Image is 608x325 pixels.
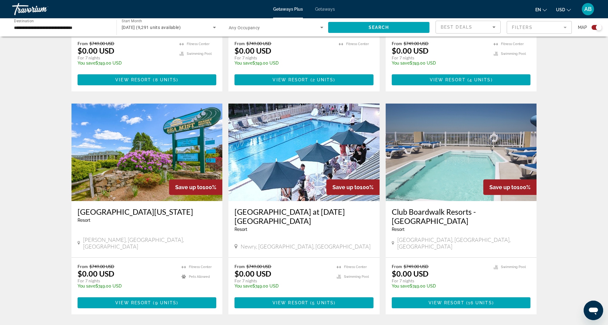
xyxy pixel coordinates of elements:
span: From [78,264,88,269]
button: View Resort(5 units) [235,297,373,308]
span: You save [392,61,410,65]
span: View Resort [430,77,466,82]
p: For 7 nights [78,278,176,284]
span: Resort [78,218,90,223]
p: $0.00 USD [235,46,271,55]
span: From [235,41,245,46]
span: 16 units [468,300,492,305]
span: 5 units [312,300,334,305]
span: Resort [392,227,405,232]
span: [DATE] (9,291 units available) [122,25,181,30]
span: Fitness Center [187,42,210,46]
p: $749.00 USD [78,61,174,65]
span: ( ) [466,77,493,82]
img: 7609O01X.jpg [386,104,537,201]
span: View Resort [273,77,308,82]
span: ( ) [464,300,494,305]
img: 2870I01L.jpg [228,104,380,201]
span: ( ) [151,77,178,82]
span: You save [78,284,96,288]
p: $0.00 USD [235,269,271,278]
span: Pets Allowed [189,275,210,279]
div: 100% [326,179,380,195]
span: Fitness Center [189,265,212,269]
button: View Resort(16 units) [392,297,531,308]
span: 8 units [155,77,177,82]
button: Search [328,22,429,33]
a: [GEOGRAPHIC_DATA][US_STATE] [78,207,217,216]
span: 4 units [469,77,491,82]
p: $0.00 USD [78,269,114,278]
span: Best Deals [441,25,472,30]
span: $749.00 USD [89,41,114,46]
span: Start Month [122,19,142,23]
span: Map [578,23,587,32]
span: Save up to [332,184,360,190]
span: Fitness Center [344,265,367,269]
span: Destination [14,19,34,23]
p: $749.00 USD [392,61,488,65]
p: For 7 nights [235,278,331,284]
span: USD [556,7,565,12]
span: Search [369,25,389,30]
button: View Resort(4 units) [392,74,531,85]
a: Club Boardwalk Resorts - [GEOGRAPHIC_DATA] [392,207,531,225]
div: 100% [169,179,222,195]
button: Filter [507,21,572,34]
span: [GEOGRAPHIC_DATA], [GEOGRAPHIC_DATA], [GEOGRAPHIC_DATA] [397,236,531,250]
p: $749.00 USD [235,284,331,288]
span: Save up to [489,184,517,190]
a: Getaways [315,7,335,12]
button: View Resort(8 units) [78,74,217,85]
span: [PERSON_NAME], [GEOGRAPHIC_DATA], [GEOGRAPHIC_DATA] [83,236,216,250]
span: View Resort [429,300,464,305]
mat-select: Sort by [441,23,495,31]
p: For 7 nights [392,278,488,284]
span: Swimming Pool [501,265,526,269]
p: $749.00 USD [392,284,488,288]
span: You save [235,284,252,288]
div: 100% [483,179,537,195]
span: You save [235,61,252,65]
button: View Resort(2 units) [235,74,373,85]
p: $0.00 USD [392,269,429,278]
span: Save up to [175,184,203,190]
span: View Resort [115,300,151,305]
p: $0.00 USD [78,46,114,55]
span: AB [584,6,592,12]
p: For 7 nights [235,55,333,61]
a: [GEOGRAPHIC_DATA] at [DATE][GEOGRAPHIC_DATA] [235,207,373,225]
button: View Resort(9 units) [78,297,217,308]
span: Fitness Center [346,42,369,46]
span: Swimming Pool [344,275,369,279]
a: Travorium [12,1,73,17]
p: For 7 nights [78,55,174,61]
p: For 7 nights [392,55,488,61]
p: $0.00 USD [392,46,429,55]
span: Resort [235,227,247,232]
span: You save [78,61,96,65]
span: $749.00 USD [246,264,271,269]
span: ( ) [151,300,178,305]
span: From [78,41,88,46]
iframe: Button to launch messaging window [584,301,603,320]
button: Change language [535,5,547,14]
span: ( ) [308,300,335,305]
span: Fitness Center [501,42,524,46]
span: ( ) [309,77,335,82]
span: View Resort [115,77,151,82]
span: From [392,41,402,46]
img: 3643E01X.jpg [71,104,223,201]
span: $749.00 USD [404,264,429,269]
a: Getaways Plus [273,7,303,12]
